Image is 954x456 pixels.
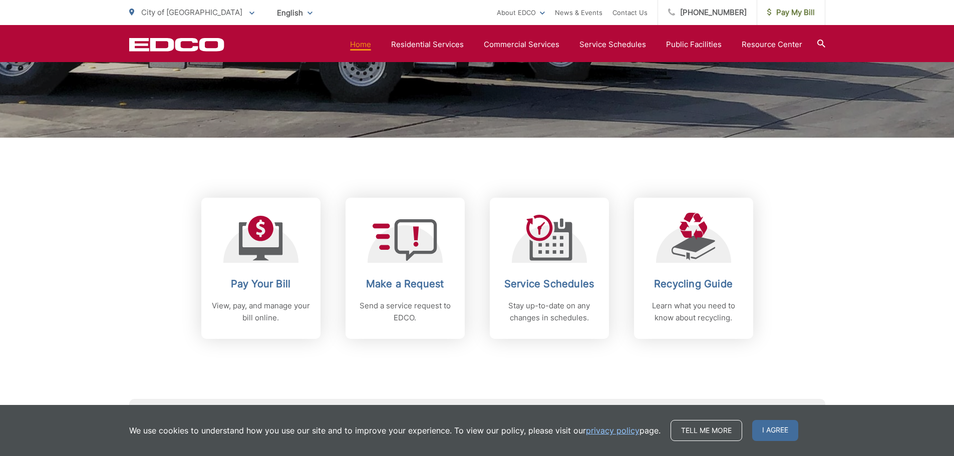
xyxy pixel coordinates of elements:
p: View, pay, and manage your bill online. [211,300,310,324]
a: EDCD logo. Return to the homepage. [129,38,224,52]
h2: Pay Your Bill [211,278,310,290]
p: We use cookies to understand how you use our site and to improve your experience. To view our pol... [129,424,661,436]
h2: Make a Request [356,278,455,290]
a: About EDCO [497,7,545,19]
span: City of [GEOGRAPHIC_DATA] [141,8,242,17]
a: Service Schedules [579,39,646,51]
a: Resource Center [742,39,802,51]
a: News & Events [555,7,602,19]
a: privacy policy [586,424,640,436]
a: Tell me more [671,420,742,441]
a: Residential Services [391,39,464,51]
a: Make a Request Send a service request to EDCO. [346,198,465,339]
a: Commercial Services [484,39,559,51]
p: Send a service request to EDCO. [356,300,455,324]
a: Pay Your Bill View, pay, and manage your bill online. [201,198,321,339]
a: Service Schedules Stay up-to-date on any changes in schedules. [490,198,609,339]
h2: Recycling Guide [644,278,743,290]
h2: Service Schedules [500,278,599,290]
a: Home [350,39,371,51]
span: I agree [752,420,798,441]
p: Stay up-to-date on any changes in schedules. [500,300,599,324]
p: Learn what you need to know about recycling. [644,300,743,324]
a: Recycling Guide Learn what you need to know about recycling. [634,198,753,339]
a: Public Facilities [666,39,722,51]
span: English [269,4,320,22]
span: Pay My Bill [767,7,815,19]
a: Contact Us [612,7,648,19]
